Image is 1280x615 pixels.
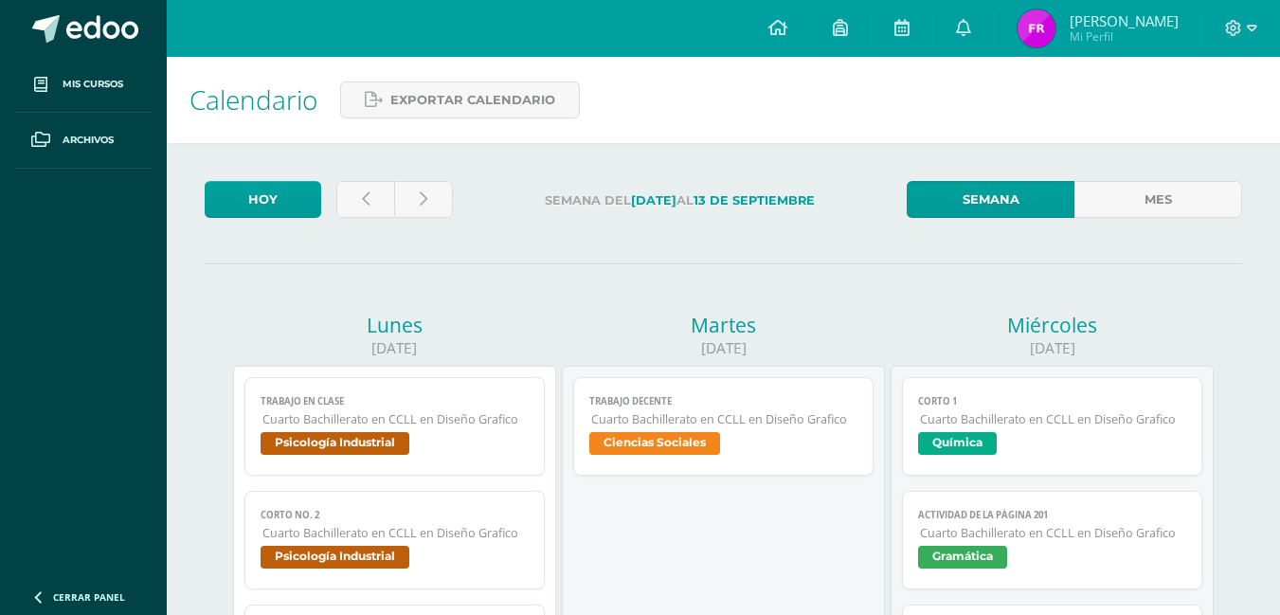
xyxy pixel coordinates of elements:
[262,525,528,541] span: Cuarto Bachillerato en CCLL en Diseño Grafico
[562,338,885,358] div: [DATE]
[891,312,1214,338] div: Miércoles
[233,338,556,358] div: [DATE]
[15,57,152,113] a: Mis cursos
[205,181,321,218] a: Hoy
[15,113,152,169] a: Archivos
[244,377,544,476] a: Trabajo en claseCuarto Bachillerato en CCLL en Diseño GraficoPsicología Industrial
[261,395,528,407] span: Trabajo en clase
[340,81,580,118] a: Exportar calendario
[891,338,1214,358] div: [DATE]
[262,411,528,427] span: Cuarto Bachillerato en CCLL en Diseño Grafico
[589,395,856,407] span: Trabajo decente
[468,181,892,220] label: Semana del al
[63,77,123,92] span: Mis cursos
[591,411,856,427] span: Cuarto Bachillerato en CCLL en Diseño Grafico
[1018,9,1055,47] img: 3e075353d348aa0ffaabfcf58eb20247.png
[920,525,1185,541] span: Cuarto Bachillerato en CCLL en Diseño Grafico
[918,395,1185,407] span: Corto 1
[918,432,997,455] span: Química
[189,81,317,118] span: Calendario
[261,546,409,569] span: Psicología Industrial
[261,432,409,455] span: Psicología Industrial
[1070,11,1179,30] span: [PERSON_NAME]
[573,377,873,476] a: Trabajo decenteCuarto Bachillerato en CCLL en Diseño GraficoCiencias Sociales
[589,432,720,455] span: Ciencias Sociales
[233,312,556,338] div: Lunes
[920,411,1185,427] span: Cuarto Bachillerato en CCLL en Diseño Grafico
[918,509,1185,521] span: Actividad de la página 201
[1074,181,1242,218] a: Mes
[694,193,815,208] strong: 13 de Septiembre
[390,82,555,118] span: Exportar calendario
[902,491,1201,589] a: Actividad de la página 201Cuarto Bachillerato en CCLL en Diseño GraficoGramática
[1070,28,1179,45] span: Mi Perfil
[261,509,528,521] span: Corto No. 2
[631,193,676,208] strong: [DATE]
[53,590,125,604] span: Cerrar panel
[907,181,1074,218] a: Semana
[562,312,885,338] div: Martes
[902,377,1201,476] a: Corto 1Cuarto Bachillerato en CCLL en Diseño GraficoQuímica
[918,546,1007,569] span: Gramática
[244,491,544,589] a: Corto No. 2Cuarto Bachillerato en CCLL en Diseño GraficoPsicología Industrial
[63,133,114,148] span: Archivos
